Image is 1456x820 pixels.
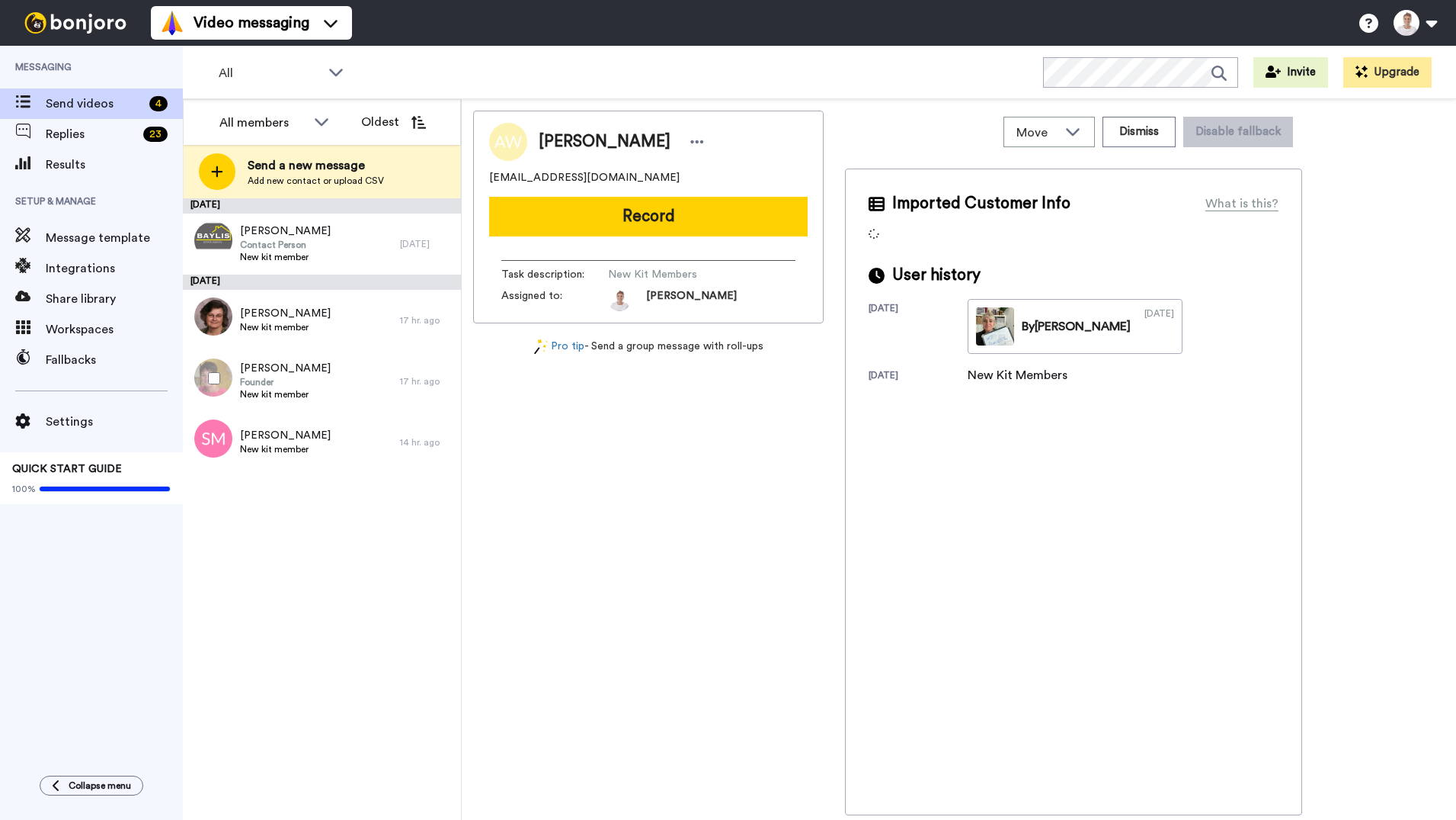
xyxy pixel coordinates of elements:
span: New kit member [240,443,331,455]
img: a4786d0f-e1fa-4571-b6b5-e90ebcaf0e89-1725441774.jpg [608,288,631,311]
span: New kit member [240,388,331,400]
a: By[PERSON_NAME][DATE] [968,299,1182,354]
span: [PERSON_NAME] [240,361,331,376]
span: QUICK START GUIDE [12,464,122,474]
span: Collapse menu [69,780,131,792]
span: Replies [46,125,137,143]
img: magic-wand.svg [534,339,548,355]
button: Record [489,197,808,236]
span: [PERSON_NAME] [240,306,331,321]
div: [DATE] [1144,307,1174,346]
img: vm-color.svg [160,11,184,35]
span: [PERSON_NAME] [646,288,737,311]
span: 100% [12,483,36,495]
span: Integrations [46,259,183,278]
span: Move [1016,124,1058,142]
span: Task description : [501,267,608,282]
span: All [219,64,321,82]
div: 4 [149,96,168,111]
div: All members [219,114,306,132]
span: Workspaces [46,320,183,339]
button: Disable fallback [1183,117,1293,147]
span: [EMAIL_ADDRESS][DOMAIN_NAME] [489,170,680,185]
div: 17 hr. ago [400,375,453,387]
div: By [PERSON_NAME] [1022,317,1131,336]
span: Founder [240,376,331,388]
span: Imported Customer Info [892,192,1070,215]
img: 3c8baac3-646a-4612-b30a-d9c3cbb14173.jpg [194,297,232,336]
button: Oldest [350,107,437,137]
span: Assigned to: [501,288,608,311]
div: [DATE] [869,302,968,354]
button: Collapse menu [40,776,143,796]
span: [PERSON_NAME] [240,223,331,239]
div: - Send a group message with roll-ups [473,339,824,355]
div: New Kit Members [968,366,1067,384]
span: Share library [46,290,183,308]
span: Video messaging [194,12,309,34]
span: Contact Person [240,239,331,251]
button: Invite [1253,57,1328,88]
span: Send a new message [248,156,384,175]
button: Dismiss [1102,117,1176,147]
span: Message template [46,229,183,247]
div: What is this? [1205,195,1278,213]
img: bj-logo-header-white.svg [18,12,133,34]
img: 9590a80b-1793-4cac-bf7b-e9e4dc2ecff7-thumb.jpg [976,307,1014,346]
img: Image of ANNETTE WILKINSON [489,123,527,161]
div: 14 hr. ago [400,436,453,449]
span: New kit member [240,321,331,333]
img: sm.png [194,420,232,458]
button: Upgrade [1343,57,1432,88]
div: 23 [143,127,168,142]
div: [DATE] [400,238,453,250]
span: [PERSON_NAME] [539,130,670,153]
div: [DATE] [183,275,461,290]
span: Add new contact or upload CSV [248,175,384,187]
div: 17 hr. ago [400,314,453,326]
span: Settings [46,413,183,431]
span: New kit member [240,251,331,263]
a: Pro tip [534,339,584,355]
span: Send videos [46,95,143,113]
span: New Kit Members [608,267,753,282]
span: Fallbacks [46,351,183,369]
div: [DATE] [183,198,461,214]
img: 9ce18cc8-f4d0-4c5c-bd03-8de9f56a83ac.jpg [194,221,232,259]
div: [DATE] [869,369,968,384]
span: [PERSON_NAME] [240,428,331,443]
span: User history [892,264,981,287]
span: Results [46,156,183,174]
